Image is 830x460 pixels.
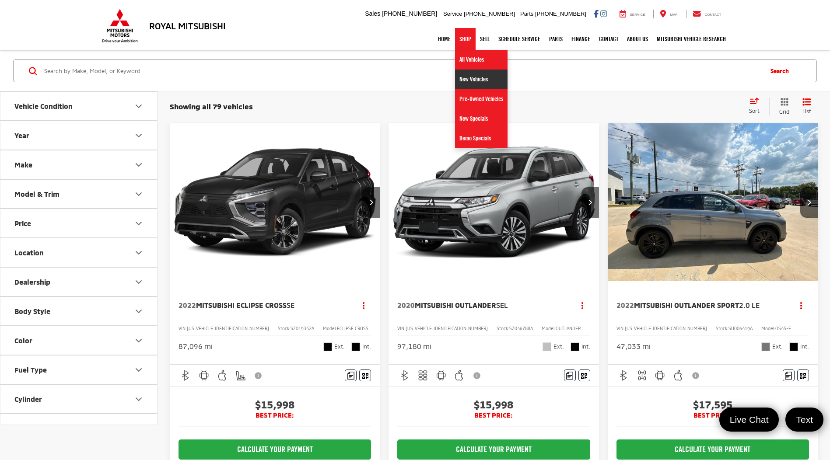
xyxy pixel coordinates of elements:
a: Instagram: Click to visit our Instagram page [600,10,607,17]
img: Comments [566,372,573,379]
span: VIN: [616,326,625,331]
div: 47,033 mi [616,342,651,352]
a: Facebook: Click to visit our Facebook page [594,10,599,17]
span: Mitsubishi Outlander [415,301,496,309]
span: Model: [323,326,337,331]
button: Comments [783,369,795,381]
div: Body Style [14,307,50,315]
div: Vehicle Condition [133,101,144,112]
button: Next image [581,187,599,218]
span: $17,595 [616,398,809,411]
span: [US_VEHICLE_IDENTIFICATION_NUMBER] [625,326,707,331]
img: Apple CarPlay [673,370,684,381]
span: Showing all 79 vehicles [170,102,253,111]
button: MakeMake [0,150,158,179]
h3: Royal Mitsubishi [149,21,226,31]
span: [US_VEHICLE_IDENTIFICATION_NUMBER] [406,326,488,331]
button: Comments [345,369,357,381]
span: Labrador Black Pearl [323,342,332,351]
img: Bluetooth® [399,370,410,381]
span: $15,998 [397,398,590,411]
span: Service [443,10,462,17]
span: Grid [779,108,789,115]
div: Features [14,424,44,432]
span: Black [351,342,360,351]
span: Black [789,342,798,351]
span: Mitsubishi Eclipse Cross [196,301,287,309]
: CALCULATE YOUR PAYMENT [179,439,371,460]
button: View Disclaimer [470,366,485,385]
span: Int. [800,342,809,351]
div: Body Style [133,306,144,317]
a: 2020 Mitsubishi Outlander SEL2020 Mitsubishi Outlander SEL2020 Mitsubishi Outlander SEL2020 Mitsu... [388,123,599,281]
span: 2022 [179,301,196,309]
a: 2022 Mitsubishi Eclipse Cross SE2022 Mitsubishi Eclipse Cross SE2022 Mitsubishi Eclipse Cross SE2... [169,123,381,281]
a: Parts: Opens in a new tab [545,28,567,50]
span: [PHONE_NUMBER] [382,10,437,17]
a: About Us [623,28,652,50]
div: Cylinder [14,395,42,403]
span: Int. [581,342,590,351]
a: Sell [476,28,494,50]
span: SEL [496,301,508,309]
a: Live Chat [719,408,779,432]
span: Stock: [716,326,728,331]
span: List [802,108,811,115]
i: Window Sticker [581,372,587,379]
a: All Vehicles [455,50,508,70]
span: BEST PRICE: [179,411,371,420]
div: Location [133,247,144,258]
span: dropdown dots [363,302,364,309]
div: 87,096 mi [179,342,213,352]
img: Bluetooth® [180,370,191,381]
span: Live Chat [725,414,773,425]
button: YearYear [0,121,158,150]
span: SU006419A [728,326,753,331]
div: Dealership [133,277,144,287]
a: New Vehicles [455,70,508,89]
button: Fuel TypeFuel Type [0,355,158,384]
img: Bluetooth® [618,370,629,381]
button: List View [796,98,818,115]
span: Model: [761,326,775,331]
span: BEST PRICE: [616,411,809,420]
a: Demo Specials [455,129,508,148]
a: Schedule Service: Opens in a new tab [494,28,545,50]
div: 2022 Mitsubishi Eclipse Cross SE 0 [169,123,381,281]
button: ColorColor [0,326,158,355]
img: Apple CarPlay [454,370,465,381]
a: Map [653,10,684,18]
a: Finance [567,28,595,50]
span: Ext. [772,342,783,351]
div: Fuel Type [133,365,144,375]
div: 97,180 mi [397,342,431,352]
button: View Disclaimer [689,366,704,385]
button: LocationLocation [0,238,158,267]
img: Comments [347,372,354,379]
button: Vehicle ConditionVehicle Condition [0,92,158,120]
button: CylinderCylinder [0,385,158,413]
img: 2020 Mitsubishi Outlander SEL [388,123,599,282]
div: Year [14,131,29,139]
button: PricePrice [0,209,158,237]
div: Dealership [14,278,50,286]
span: Model: [542,326,556,331]
img: Android Auto [199,370,210,381]
div: 2020 Mitsubishi Outlander SEL 0 [388,123,599,281]
img: 4WD/AWD [637,370,648,381]
span: $15,998 [179,398,371,411]
button: Search [762,60,802,82]
a: 2020Mitsubishi OutlanderSEL [397,300,566,310]
div: Price [14,219,31,227]
div: Location [14,248,44,257]
i: Window Sticker [800,372,806,379]
button: Actions [575,298,590,313]
button: Next image [800,187,818,218]
span: SE [287,301,294,309]
span: Ext. [334,342,345,351]
img: Android Auto [655,370,665,381]
span: Black [571,342,579,351]
a: Pre-Owned Vehicles [455,89,508,109]
span: Mercury Gray Metallic [761,342,770,351]
input: Search by Make, Model, or Keyword [43,60,762,81]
